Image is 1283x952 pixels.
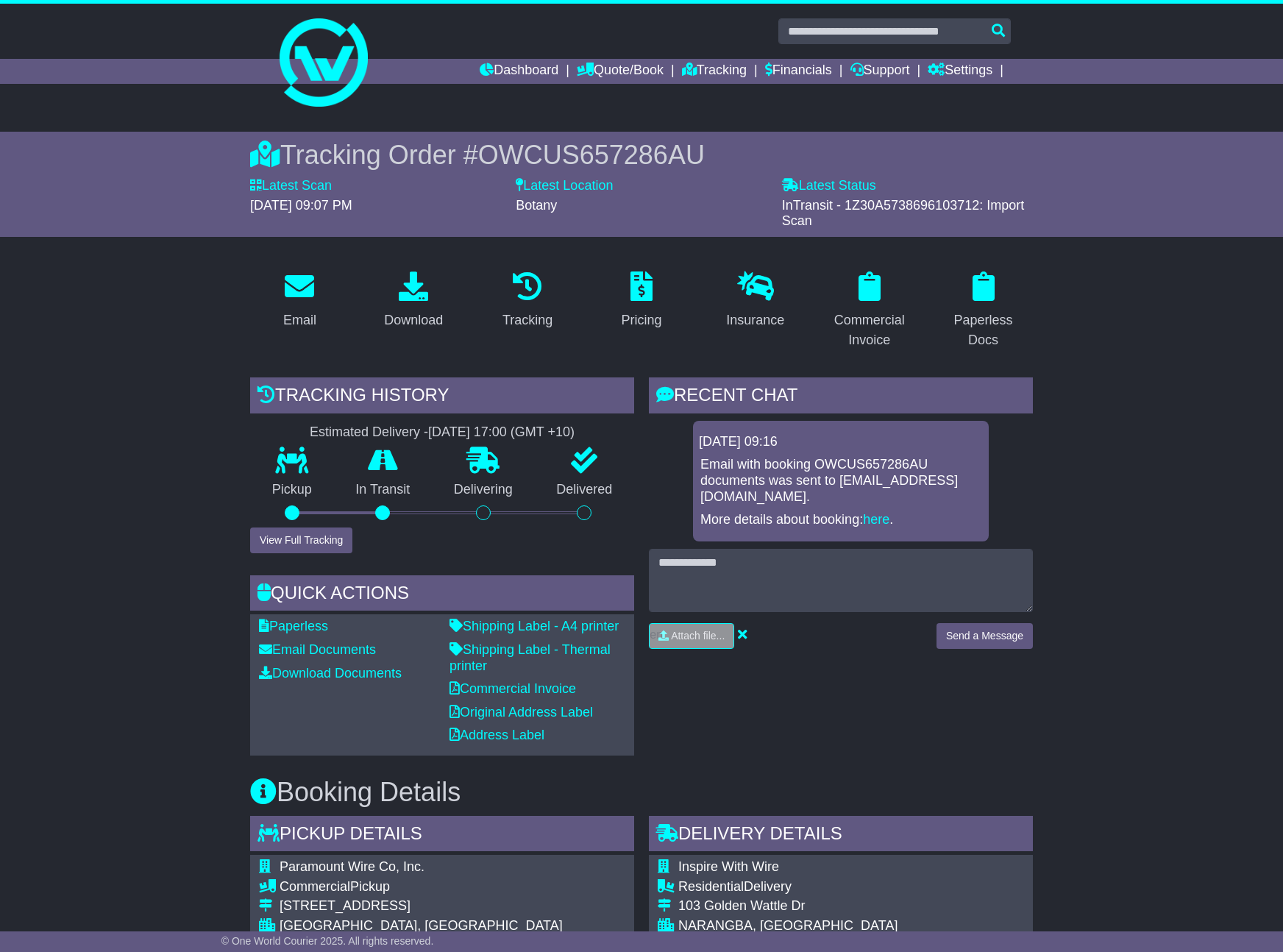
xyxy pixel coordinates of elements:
div: RECENT CHAT [649,377,1033,417]
div: [STREET_ADDRESS] [280,898,563,914]
a: Commercial Invoice [820,266,919,355]
a: Shipping Label - A4 printer [449,619,619,633]
a: here [863,512,889,527]
p: Email with booking OWCUS657286AU documents was sent to [EMAIL_ADDRESS][DOMAIN_NAME]. [700,457,981,505]
p: Delivering [432,482,535,498]
div: Tracking history [250,377,634,417]
div: Tracking [502,310,552,330]
p: Pickup [250,482,334,498]
div: Email [283,310,316,330]
a: Paperless [259,619,328,633]
div: Quick Actions [250,575,634,615]
div: Pickup Details [250,816,634,856]
a: Email Documents [259,642,376,657]
a: Quote/Book [577,59,664,84]
div: Download [384,310,443,330]
a: Settings [928,59,992,84]
div: Paperless Docs [943,310,1023,350]
a: Address Label [449,728,544,742]
div: Delivery Details [649,816,1033,856]
span: © One World Courier 2025. All rights reserved. [221,935,434,947]
span: Paramount Wire Co, Inc. [280,859,424,874]
div: 103 Golden Wattle Dr [678,898,1012,914]
a: Paperless Docs [934,266,1033,355]
div: Commercial Invoice [829,310,909,350]
div: NARANGBA, [GEOGRAPHIC_DATA] [678,918,1012,934]
h3: Booking Details [250,778,1033,807]
div: [DATE] 17:00 (GMT +10) [428,425,575,441]
a: Shipping Label - Thermal printer [449,642,611,673]
div: Insurance [726,310,784,330]
label: Latest Status [782,178,876,194]
div: Pickup [280,879,563,895]
span: Residential [678,879,744,894]
a: Support [850,59,910,84]
p: More details about booking: . [700,512,981,528]
a: Email [274,266,326,335]
p: Delivered [535,482,635,498]
a: Download Documents [259,666,402,681]
span: Botany [516,198,557,213]
a: Original Address Label [449,705,593,720]
div: [DATE] 09:16 [699,434,983,450]
a: Commercial Invoice [449,681,576,696]
a: Pricing [611,266,671,335]
div: [GEOGRAPHIC_DATA], [GEOGRAPHIC_DATA] [280,918,563,934]
a: Dashboard [480,59,558,84]
span: OWCUS657286AU [478,140,705,170]
span: [DATE] 09:07 PM [250,198,352,213]
p: In Transit [334,482,433,498]
span: InTransit - 1Z30A5738696103712: Import Scan [782,198,1025,229]
label: Latest Location [516,178,613,194]
a: Financials [765,59,832,84]
span: Inspire With Wire [678,859,779,874]
a: Download [374,266,452,335]
a: Tracking [682,59,747,84]
a: Tracking [493,266,562,335]
button: Send a Message [937,623,1033,649]
div: Delivery [678,879,1012,895]
div: Tracking Order # [250,139,1033,171]
span: Commercial [280,879,350,894]
button: View Full Tracking [250,527,352,553]
div: Estimated Delivery - [250,425,634,441]
div: Pricing [621,310,661,330]
label: Latest Scan [250,178,332,194]
a: Insurance [717,266,794,335]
